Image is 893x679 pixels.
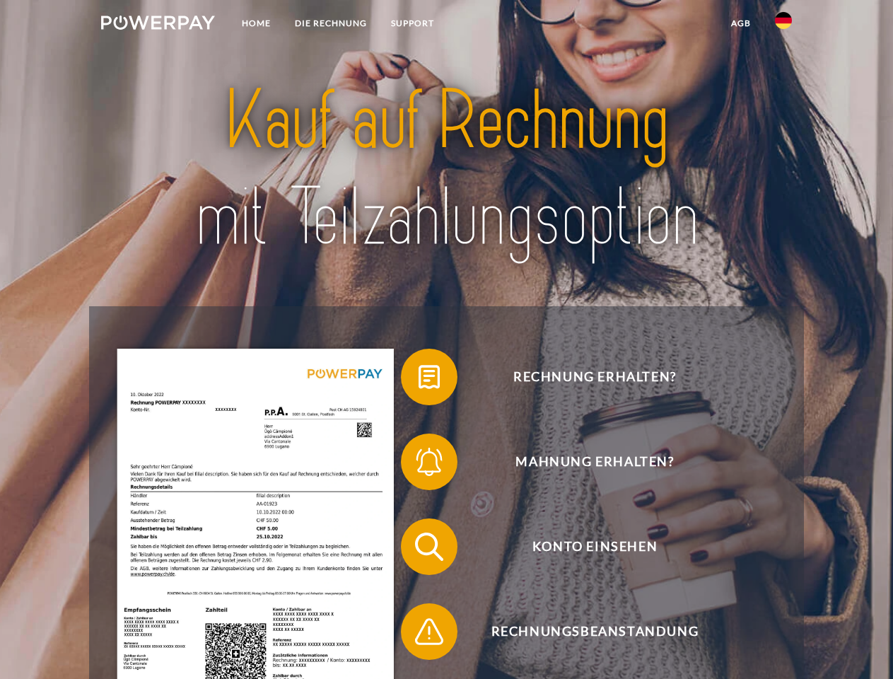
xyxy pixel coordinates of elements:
a: Home [230,11,283,36]
span: Rechnung erhalten? [421,349,768,405]
img: logo-powerpay-white.svg [101,16,215,30]
img: qb_bell.svg [412,444,447,480]
button: Konto einsehen [401,518,769,575]
button: Mahnung erhalten? [401,434,769,490]
img: de [775,12,792,29]
img: title-powerpay_de.svg [135,68,758,271]
a: agb [719,11,763,36]
button: Rechnung erhalten? [401,349,769,405]
a: SUPPORT [379,11,446,36]
span: Rechnungsbeanstandung [421,603,768,660]
img: qb_bill.svg [412,359,447,395]
a: DIE RECHNUNG [283,11,379,36]
img: qb_search.svg [412,529,447,564]
span: Konto einsehen [421,518,768,575]
img: qb_warning.svg [412,614,447,649]
span: Mahnung erhalten? [421,434,768,490]
button: Rechnungsbeanstandung [401,603,769,660]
